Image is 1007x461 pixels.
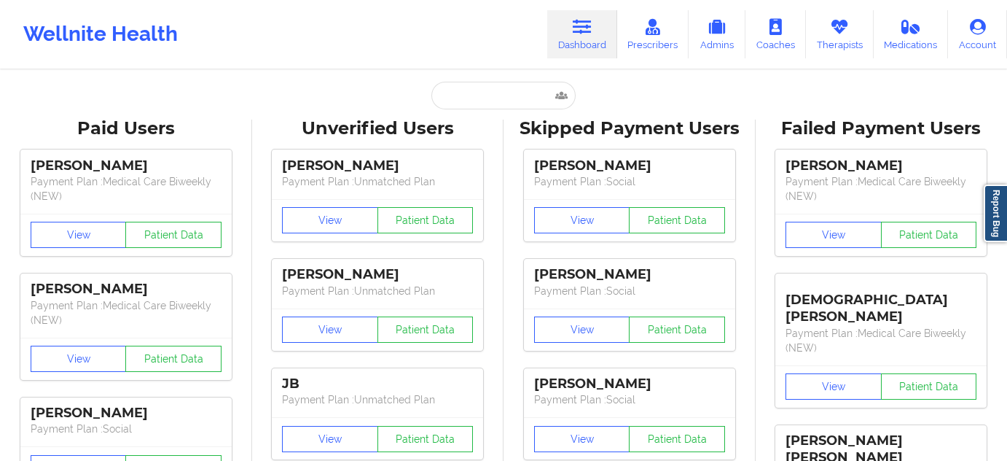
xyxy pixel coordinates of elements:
p: Payment Plan : Social [534,174,725,189]
div: [PERSON_NAME] [534,376,725,392]
p: Payment Plan : Social [534,392,725,407]
div: [PERSON_NAME] [282,158,473,174]
button: View [785,222,882,248]
div: [PERSON_NAME] [534,266,725,283]
a: Prescribers [617,10,689,58]
div: JB [282,376,473,392]
button: Patient Data [125,222,222,248]
button: Patient Data [881,222,977,248]
p: Payment Plan : Medical Care Biweekly (NEW) [785,174,976,204]
p: Payment Plan : Social [534,284,725,298]
button: Patient Data [377,426,474,452]
div: [PERSON_NAME] [534,158,725,174]
p: Payment Plan : Social [31,422,222,436]
p: Payment Plan : Medical Care Biweekly (NEW) [31,298,222,328]
button: Patient Data [629,207,725,233]
div: Unverified Users [262,117,494,140]
div: [PERSON_NAME] [31,281,222,298]
p: Payment Plan : Unmatched Plan [282,392,473,407]
p: Payment Plan : Medical Care Biweekly (NEW) [31,174,222,204]
a: Therapists [806,10,874,58]
button: View [785,373,882,400]
button: View [31,346,127,372]
a: Admins [689,10,745,58]
a: Report Bug [984,185,1007,242]
button: Patient Data [881,373,977,400]
button: Patient Data [377,207,474,233]
button: Patient Data [125,346,222,372]
button: View [282,207,378,233]
a: Coaches [745,10,806,58]
button: View [534,317,630,343]
button: View [534,426,630,452]
div: Skipped Payment Users [514,117,745,140]
button: View [31,222,127,248]
div: Failed Payment Users [766,117,998,140]
button: Patient Data [629,426,725,452]
button: View [534,207,630,233]
p: Payment Plan : Unmatched Plan [282,174,473,189]
button: View [282,426,378,452]
button: Patient Data [629,317,725,343]
div: Paid Users [10,117,242,140]
div: [PERSON_NAME] [31,405,222,422]
button: View [282,317,378,343]
p: Payment Plan : Medical Care Biweekly (NEW) [785,326,976,355]
button: Patient Data [377,317,474,343]
a: Dashboard [547,10,617,58]
a: Medications [874,10,949,58]
p: Payment Plan : Unmatched Plan [282,284,473,298]
div: [PERSON_NAME] [282,266,473,283]
div: [PERSON_NAME] [785,158,976,174]
div: [PERSON_NAME] [31,158,222,174]
a: Account [948,10,1007,58]
div: [DEMOGRAPHIC_DATA][PERSON_NAME] [785,281,976,325]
